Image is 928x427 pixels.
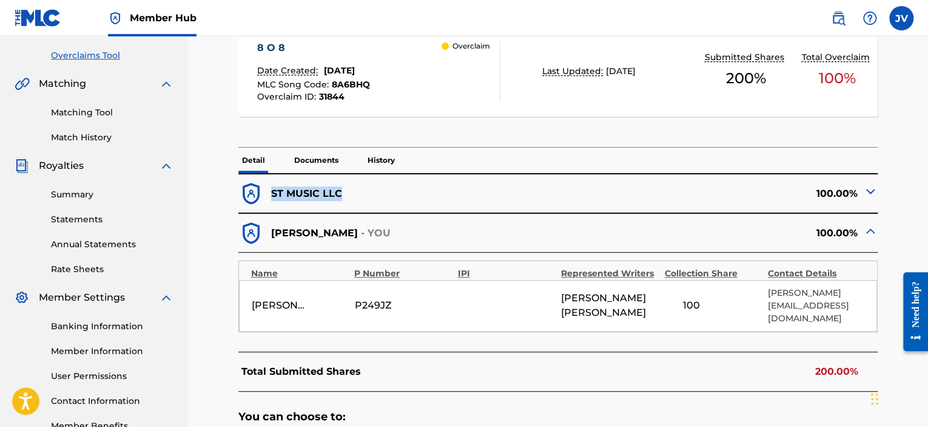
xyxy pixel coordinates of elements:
[364,148,398,173] p: History
[257,64,321,77] p: Date Created:
[271,186,342,201] p: ST MUSIC LLC
[664,267,761,280] div: Collection Share
[768,267,865,280] div: Contact Details
[606,66,636,77] span: [DATE]
[159,159,173,173] img: expand
[39,290,125,305] span: Member Settings
[39,159,84,173] span: Royalties
[863,224,878,238] img: expand-cell-toggle
[257,79,332,90] span: MLC Song Code :
[238,148,269,173] p: Detail
[826,6,850,30] a: Public Search
[251,267,348,280] div: Name
[51,263,173,276] a: Rate Sheets
[159,290,173,305] img: expand
[51,370,173,383] a: User Permissions
[291,148,342,173] p: Documents
[319,91,345,102] span: 31844
[159,77,173,91] img: expand
[238,26,878,117] a: 8 O 8Date Created:[DATE]MLC Song Code:8A6BHQOverclaim ID:31844 OverclaimLast Updated:[DATE]Submit...
[704,51,787,64] p: Submitted Shares
[51,49,173,62] a: Overclaims Tool
[767,299,864,325] p: [EMAIL_ADDRESS][DOMAIN_NAME]
[257,41,370,55] div: 8 O 8
[558,220,878,246] div: 100.00%
[257,91,319,102] span: Overclaim ID :
[39,77,86,91] span: Matching
[894,263,928,361] iframe: Resource Center
[561,267,658,280] div: Represented Writers
[801,51,872,64] p: Total Overclaim
[51,395,173,408] a: Contact Information
[51,131,173,144] a: Match History
[561,291,658,320] span: [PERSON_NAME] [PERSON_NAME]
[452,41,490,52] p: Overclaim
[361,226,391,241] p: - YOU
[51,345,173,358] a: Member Information
[542,65,606,78] p: Last Updated:
[15,159,29,173] img: Royalties
[108,11,123,26] img: Top Rightsholder
[324,65,355,76] span: [DATE]
[458,267,555,280] div: IPI
[332,79,370,90] span: 8A6BHQ
[15,290,29,305] img: Member Settings
[725,67,765,89] span: 200 %
[871,381,878,417] div: Drag
[818,67,855,89] span: 100 %
[15,9,61,27] img: MLC Logo
[831,11,846,26] img: search
[130,11,197,25] span: Member Hub
[862,11,877,26] img: help
[51,106,173,119] a: Matching Tool
[889,6,913,30] div: User Menu
[271,226,358,241] p: [PERSON_NAME]
[15,77,30,91] img: Matching
[241,364,361,379] p: Total Submitted Shares
[867,369,928,427] iframe: Chat Widget
[558,181,878,207] div: 100.00%
[51,238,173,251] a: Annual Statements
[51,213,173,226] a: Statements
[238,410,878,424] h5: You can choose to:
[815,364,858,379] p: 200.00%
[238,220,264,246] img: dfb38c8551f6dcc1ac04.svg
[238,181,264,207] img: dfb38c8551f6dcc1ac04.svg
[51,188,173,201] a: Summary
[51,320,173,333] a: Banking Information
[354,267,451,280] div: P Number
[858,6,882,30] div: Help
[863,184,878,199] img: expand-cell-toggle
[767,287,864,299] p: [PERSON_NAME]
